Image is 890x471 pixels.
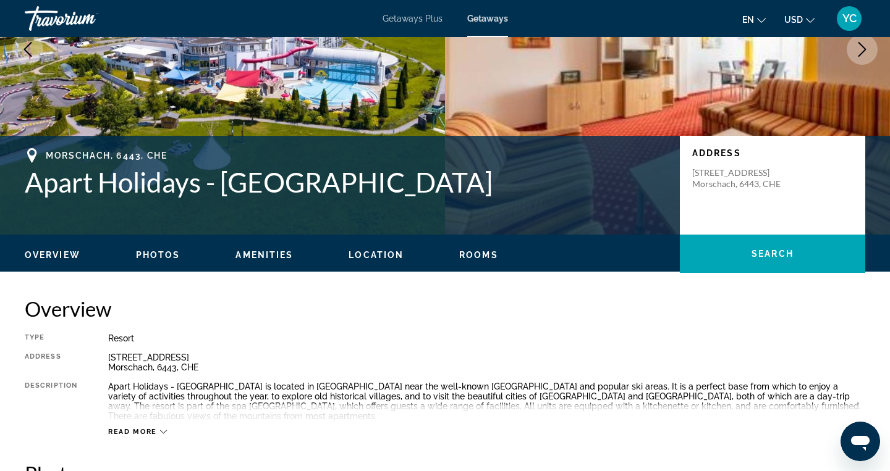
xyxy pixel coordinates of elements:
[108,381,865,421] div: Apart Holidays - [GEOGRAPHIC_DATA] is located in [GEOGRAPHIC_DATA] near the well-known [GEOGRAPHI...
[108,428,157,436] span: Read more
[692,148,853,158] p: Address
[25,249,80,261] button: Overview
[467,14,508,23] a: Getaways
[25,166,667,198] h1: Apart Holidays - [GEOGRAPHIC_DATA]
[841,422,880,461] iframe: Button to launch messaging window
[742,10,766,28] button: Change language
[833,6,865,31] button: User Menu
[692,167,791,190] p: [STREET_ADDRESS] Morschach, 6443, CHE
[383,14,443,23] a: Getaways Plus
[25,2,148,35] a: Travorium
[680,235,865,273] button: Search
[108,352,865,372] div: [STREET_ADDRESS] Morschach, 6443, CHE
[459,249,498,261] button: Rooms
[136,249,180,261] button: Photos
[742,15,754,25] span: en
[108,427,167,436] button: Read more
[12,34,43,65] button: Previous image
[25,333,77,343] div: Type
[235,250,293,260] span: Amenities
[25,352,77,372] div: Address
[459,250,498,260] span: Rooms
[847,34,878,65] button: Next image
[25,381,77,421] div: Description
[108,333,865,343] div: Resort
[784,10,815,28] button: Change currency
[842,12,857,25] span: YC
[235,249,293,261] button: Amenities
[25,250,80,260] span: Overview
[752,249,794,259] span: Search
[25,296,865,321] h2: Overview
[46,151,167,160] span: Morschach, 6443, CHE
[349,250,404,260] span: Location
[136,250,180,260] span: Photos
[784,15,803,25] span: USD
[349,249,404,261] button: Location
